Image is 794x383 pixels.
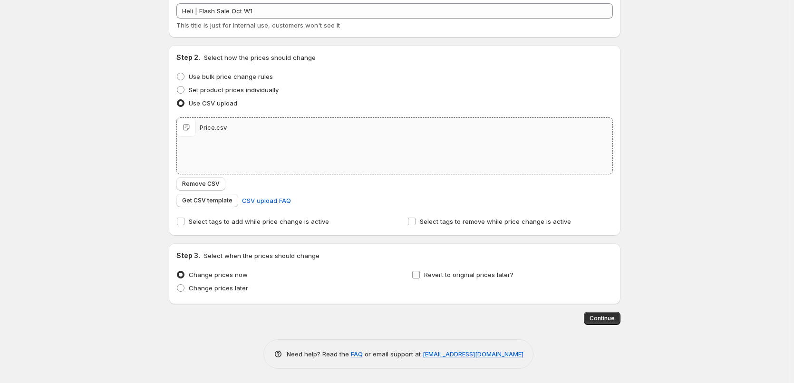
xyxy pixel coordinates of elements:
p: Select how the prices should change [204,53,316,62]
a: FAQ [351,350,363,358]
button: Get CSV template [176,194,238,207]
button: Remove CSV [176,177,225,191]
span: Set product prices individually [189,86,279,94]
span: Need help? Read the [287,350,351,358]
span: Select tags to add while price change is active [189,218,329,225]
span: Change prices now [189,271,248,278]
span: Continue [590,315,615,322]
span: Revert to original prices later? [424,271,513,278]
span: Change prices later [189,284,248,292]
span: CSV upload FAQ [242,196,291,205]
input: 30% off holiday sale [176,3,613,19]
span: This title is just for internal use, customers won't see it [176,21,340,29]
span: Get CSV template [182,197,232,204]
button: Continue [584,312,620,325]
h2: Step 2. [176,53,200,62]
span: Remove CSV [182,180,220,188]
div: Price.csv [200,123,227,132]
span: Use CSV upload [189,99,237,107]
p: Select when the prices should change [204,251,320,260]
span: Use bulk price change rules [189,73,273,80]
span: Select tags to remove while price change is active [420,218,571,225]
a: CSV upload FAQ [236,193,297,208]
h2: Step 3. [176,251,200,260]
span: or email support at [363,350,423,358]
a: [EMAIL_ADDRESS][DOMAIN_NAME] [423,350,523,358]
